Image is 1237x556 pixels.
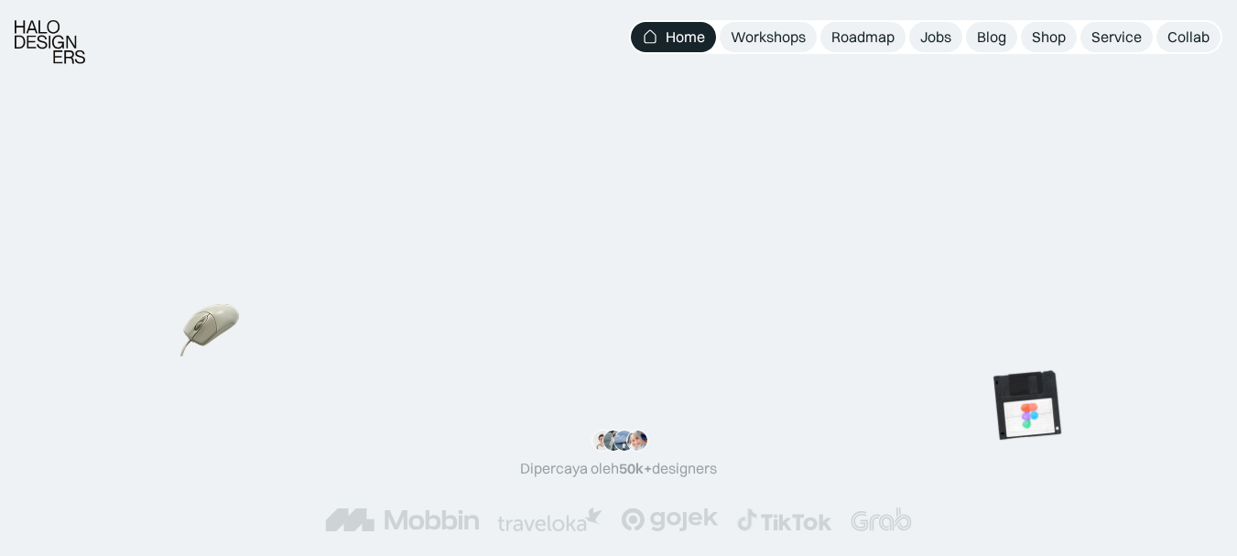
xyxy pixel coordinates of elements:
[966,22,1017,52] a: Blog
[631,22,716,52] a: Home
[619,459,652,477] span: 50k+
[731,27,806,47] div: Workshops
[666,27,705,47] div: Home
[1032,27,1066,47] div: Shop
[909,22,962,52] a: Jobs
[1167,27,1210,47] div: Collab
[820,22,906,52] a: Roadmap
[920,27,951,47] div: Jobs
[520,459,717,478] div: Dipercaya oleh designers
[1156,22,1221,52] a: Collab
[1021,22,1077,52] a: Shop
[1091,27,1142,47] div: Service
[831,27,895,47] div: Roadmap
[720,22,817,52] a: Workshops
[1080,22,1153,52] a: Service
[977,27,1006,47] div: Blog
